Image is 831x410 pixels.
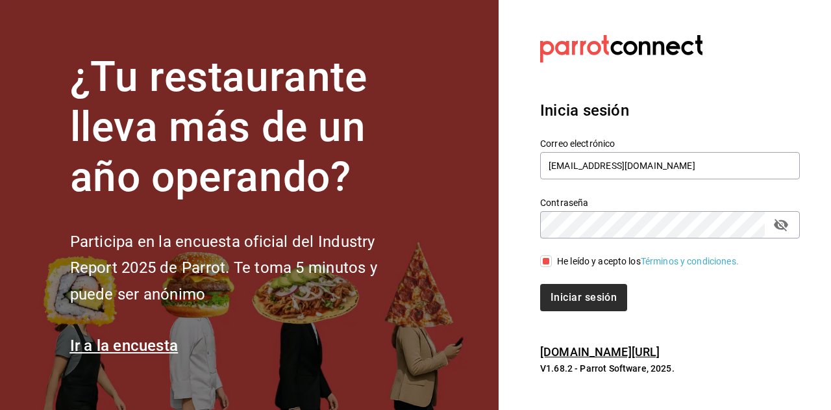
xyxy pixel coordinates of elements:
a: Términos y condiciones. [641,256,739,266]
label: Correo electrónico [540,139,800,148]
button: passwordField [770,214,792,236]
label: Contraseña [540,198,800,207]
a: Ir a la encuesta [70,337,179,355]
input: Ingresa tu correo electrónico [540,152,800,179]
a: [DOMAIN_NAME][URL] [540,345,660,359]
h3: Inicia sesión [540,99,800,122]
p: V1.68.2 - Parrot Software, 2025. [540,362,800,375]
h2: Participa en la encuesta oficial del Industry Report 2025 de Parrot. Te toma 5 minutos y puede se... [70,229,421,308]
h1: ¿Tu restaurante lleva más de un año operando? [70,53,421,202]
div: He leído y acepto los [557,255,739,268]
button: Iniciar sesión [540,284,627,311]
